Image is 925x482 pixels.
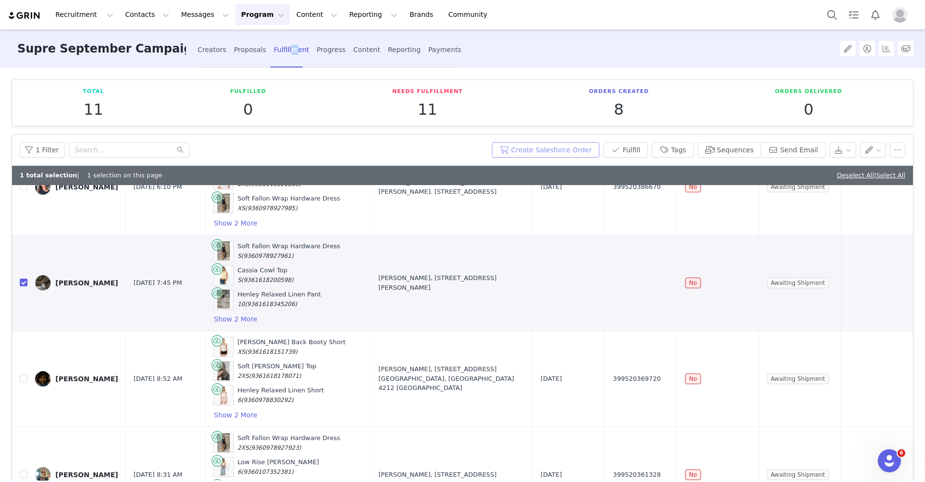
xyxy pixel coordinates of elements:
span: 2XS [238,181,249,187]
img: 8184570-07-2.jpg [217,386,230,405]
div: Low Rise [PERSON_NAME] [238,457,319,476]
button: Show 2 More [213,313,258,325]
div: Soft Fallon Wrap Hardware Dress [238,241,340,260]
span: No [685,182,700,192]
img: 8185220-01-2.jpg [217,194,230,213]
img: 8185220-01-2.jpg [217,433,230,453]
a: Select All [876,172,905,179]
span: (9361618200598) [241,277,294,283]
span: 2XS [238,373,249,379]
span: Awaiting Shipment [767,278,829,288]
span: (9360978927961) [241,253,294,259]
button: Contacts [119,4,175,26]
div: [PERSON_NAME], [STREET_ADDRESS][PERSON_NAME]. [STREET_ADDRESS] [379,177,525,196]
a: Community [443,4,498,26]
img: e1991e3d-a297-48cf-b6b1-ba871d57638a.jpg [35,179,51,195]
span: Awaiting Shipment [767,469,829,480]
span: (9360107352381) [241,469,294,475]
b: 1 total selection [20,172,77,179]
button: Create Salesforce Order [492,142,600,158]
div: Payments [428,37,462,63]
p: 8 [589,101,649,118]
a: [PERSON_NAME] [35,275,118,291]
span: No [685,374,700,384]
img: 8185220-01-2.jpg [217,241,230,261]
span: Awaiting Shipment [767,374,829,384]
div: Soft Fallon Wrap Hardware Dress [238,194,340,213]
img: grin logo [8,11,41,20]
span: [DATE] 6:10 PM [133,182,182,192]
div: Fulfillment [274,37,309,63]
div: Reporting [388,37,421,63]
div: Creators [198,37,226,63]
span: [DATE] 7:45 PM [133,278,182,288]
button: Program [235,4,290,26]
a: Deselect All [837,172,874,179]
img: placeholder-profile.jpg [892,7,908,23]
img: 8185303-01-2.jpg [217,337,230,357]
img: 3d758621-0160-42f1-8433-001c07aff7bd.jpg [35,371,51,387]
button: Reporting [344,4,403,26]
button: Show 2 More [213,409,258,421]
div: Soft Fallon Wrap Hardware Dress [238,433,340,452]
span: 399520369720 [613,374,661,384]
button: Search [821,4,843,26]
div: [PERSON_NAME] [55,375,118,383]
img: 8184195-13-2.jpg [217,457,230,477]
button: Profile [886,7,917,23]
p: 11 [83,101,104,118]
iframe: Intercom live chat [878,449,901,472]
div: Content [353,37,380,63]
span: 399520386670 [613,182,661,192]
button: Fulfill [603,142,648,158]
a: Brands [404,4,442,26]
span: (9361618178071) [249,373,301,379]
span: (9360978927923) [249,444,301,451]
span: 6 [238,397,241,403]
button: Tags [652,142,694,158]
button: Show 2 More [213,217,258,229]
button: Recruitment [50,4,119,26]
p: Needs Fulfillment [392,88,462,96]
span: Awaiting Shipment [767,182,829,192]
div: Cassia Cowl Top [238,266,293,284]
span: 10 [238,301,245,308]
div: Henley Relaxed Linen Short [238,386,324,404]
div: [PERSON_NAME] [55,183,118,191]
div: [DATE] [541,470,597,480]
a: [PERSON_NAME] [35,371,118,387]
span: No [685,278,700,288]
button: 1 Filter [20,142,65,158]
img: 8184536-10-2.jpg [217,290,230,309]
span: 6 [238,469,241,475]
span: | [874,172,905,179]
p: 0 [230,101,266,118]
span: (9361618128205) [249,181,301,187]
i: icon: search [177,147,184,153]
div: | 1 selection on this page [20,171,162,180]
p: Orders Delivered [775,88,843,96]
span: XS [238,205,245,212]
div: [DATE] [541,374,597,384]
div: [PERSON_NAME] [55,471,118,479]
img: a7f72bbd-4405-4249-9ffc-2dea96b16e9c.jpg [35,275,51,291]
div: [PERSON_NAME], [STREET_ADDRESS][PERSON_NAME] [379,273,525,292]
span: [DATE] 8:31 AM [133,470,183,480]
p: Orders Created [589,88,649,96]
span: (9361618345206) [245,301,297,308]
span: XS [238,348,245,355]
span: S [238,277,241,283]
span: S [238,253,241,259]
div: Henley Relaxed Linen Pant [238,290,321,308]
button: Notifications [865,4,886,26]
div: Progress [317,37,346,63]
div: [PERSON_NAME], [STREET_ADDRESS] [379,470,525,480]
img: 8185350-02-2.jpg [217,361,230,381]
span: (9361618151739) [245,348,298,355]
p: 0 [775,101,843,118]
p: Fulfilled [230,88,266,96]
button: Send Email [761,142,826,158]
a: [PERSON_NAME] [35,179,118,195]
div: [DATE] [541,182,597,192]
